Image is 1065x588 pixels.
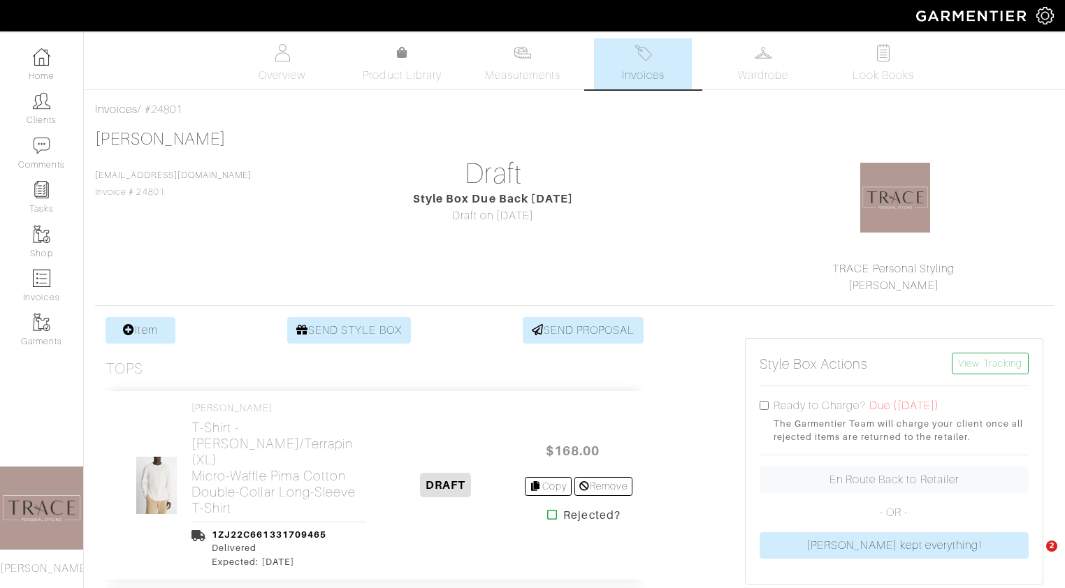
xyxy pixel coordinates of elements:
[95,130,226,148] a: [PERSON_NAME]
[563,507,620,524] strong: Rejected?
[233,38,331,89] a: Overview
[714,38,812,89] a: Wardrobe
[95,103,138,116] a: Invoices
[622,67,665,84] span: Invoices
[354,45,451,84] a: Product Library
[1017,541,1051,574] iframe: Intercom live chat
[760,504,1029,521] p: - OR -
[212,529,326,540] a: 1ZJ22C661331709465
[875,44,892,61] img: todo-9ac3debb85659649dc8f770b8b6100bb5dab4b48dedcbae339e5042a72dfd3cc.svg
[774,397,867,414] label: Ready to Charge?
[834,38,932,89] a: Look Books
[33,48,50,66] img: dashboard-icon-dbcd8f5a0b271acd01030246c82b418ddd0df26cd7fceb0bd07c9910d44c42f6.png
[136,456,178,515] img: dWEuoHNtX4iAK76GjP3yhedp
[952,353,1029,374] a: View Tracking
[344,207,642,224] div: Draft on [DATE]
[212,541,326,554] div: Delivered
[363,67,442,84] span: Product Library
[755,44,772,61] img: wardrobe-487a4870c1b7c33e795ec22d11cfc2ed9d08956e64fb3008fe2437562e282088.svg
[909,3,1036,28] img: garmentier-logo-header-white-b43fb05a5012e4ada735d5af1a66efaba907eab6374d6393d1fbf88cb4ef424d.png
[774,417,1029,443] small: The Garmentier Team will charge your client once all rejected items are returned to the retailer.
[106,317,175,344] a: Item
[95,170,252,180] a: [EMAIL_ADDRESS][DOMAIN_NAME]
[287,317,411,344] a: SEND STYLE BOX
[33,314,50,331] img: garments-icon-b7da505a4dc4fd61783c78ac3ca0ef83fa9d6f193b1c9dc38574b1d14d53ca28.png
[106,360,143,378] h3: Tops
[523,317,644,344] a: SEND PROPOSAL
[33,137,50,154] img: comment-icon-a0a6a9ef722e966f86d9cbdc48e553b5cf19dbc54f86b18d962a5391bc8f6eb6.png
[635,44,652,61] img: orders-27d20c2124de7fd6de4e0e44c1d41de31381a507db9b33961299e4e07d508b8c.svg
[832,263,955,275] a: TRACE Personal Styling
[474,38,572,89] a: Measurements
[259,67,305,84] span: Overview
[33,181,50,198] img: reminder-icon-8004d30b9f0a5d33ae49ab947aed9ed385cf756f9e5892f1edd6e32f2345188e.png
[191,402,366,516] a: [PERSON_NAME] T-Shirt - [PERSON_NAME]/Terrapin (XL)Micro-Waffle Pima Cotton Double-Collar Long-Sl...
[485,67,561,84] span: Measurements
[760,355,869,372] h5: Style Box Actions
[760,532,1029,559] a: [PERSON_NAME] kept everything!
[33,270,50,287] img: orders-icon-0abe47150d42831381b5fb84f609e132dff9fe21cb692f30cb5eec754e2cba89.png
[738,67,788,84] span: Wardrobe
[420,473,471,497] span: DRAFT
[1046,541,1057,552] span: 2
[191,420,366,516] h2: T-Shirt - [PERSON_NAME]/Terrapin (XL) Micro-Waffle Pima Cotton Double-Collar Long-Sleeve T-Shirt
[344,157,642,191] h1: Draft
[853,67,915,84] span: Look Books
[33,226,50,243] img: garments-icon-b7da505a4dc4fd61783c78ac3ca0ef83fa9d6f193b1c9dc38574b1d14d53ca28.png
[760,466,1029,493] a: En Route Back to Retailer
[344,191,642,207] div: Style Box Due Back [DATE]
[848,279,939,292] a: [PERSON_NAME]
[530,436,614,466] span: $168.00
[869,399,940,412] span: Due ([DATE])
[574,477,632,496] a: Remove
[191,402,366,414] h4: [PERSON_NAME]
[525,477,572,496] a: Copy
[212,555,326,568] div: Expected: [DATE]
[514,44,531,61] img: measurements-466bbee1fd09ba9460f595b01e5d73f9e2bff037440d3c8f018324cb6cdf7a4a.svg
[33,92,50,110] img: clients-icon-6bae9207a08558b7cb47a8932f037763ab4055f8c8b6bfacd5dc20c3e0201464.png
[95,101,1054,118] div: / #24801
[860,163,930,233] img: 1583817110766.png.png
[273,44,291,61] img: basicinfo-40fd8af6dae0f16599ec9e87c0ef1c0a1fdea2edbe929e3d69a839185d80c458.svg
[594,38,692,89] a: Invoices
[95,170,252,197] span: Invoice # 24801
[1036,7,1054,24] img: gear-icon-white-bd11855cb880d31180b6d7d6211b90ccbf57a29d726f0c71d8c61bd08dd39cc2.png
